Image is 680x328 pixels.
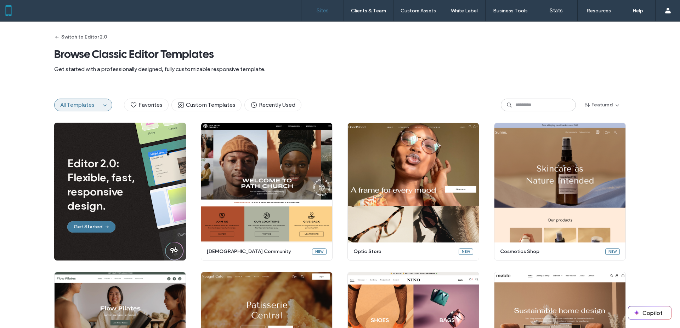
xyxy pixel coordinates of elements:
[60,101,95,108] span: All Templates
[54,31,107,43] button: Switch to Editor 2.0
[586,8,611,14] label: Resources
[312,248,327,255] div: New
[16,5,31,11] span: Help
[493,8,528,14] label: Business Tools
[171,99,242,111] button: Custom Templates
[351,8,386,14] label: Clients & Team
[177,101,236,109] span: Custom Templates
[451,8,478,14] label: White Label
[550,7,563,14] label: Stats
[401,8,436,14] label: Custom Assets
[130,101,163,109] span: Favorites
[67,156,154,213] span: Editor 2.0: Flexible, fast, responsive design.
[353,248,454,255] span: optic store
[67,221,115,233] button: Get Started
[500,248,601,255] span: cosmetics shop
[54,65,626,73] span: Get started with a professionally designed, fully customizable responsive template.
[207,248,308,255] span: [DEMOGRAPHIC_DATA] community
[605,248,620,255] div: New
[579,99,626,111] button: Featured
[124,99,169,111] button: Favorites
[250,101,295,109] span: Recently Used
[317,7,329,14] label: Sites
[459,248,473,255] div: New
[628,306,671,319] button: Copilot
[244,99,301,111] button: Recently Used
[54,47,626,61] span: Browse Classic Editor Templates
[633,8,643,14] label: Help
[55,99,101,111] button: All Templates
